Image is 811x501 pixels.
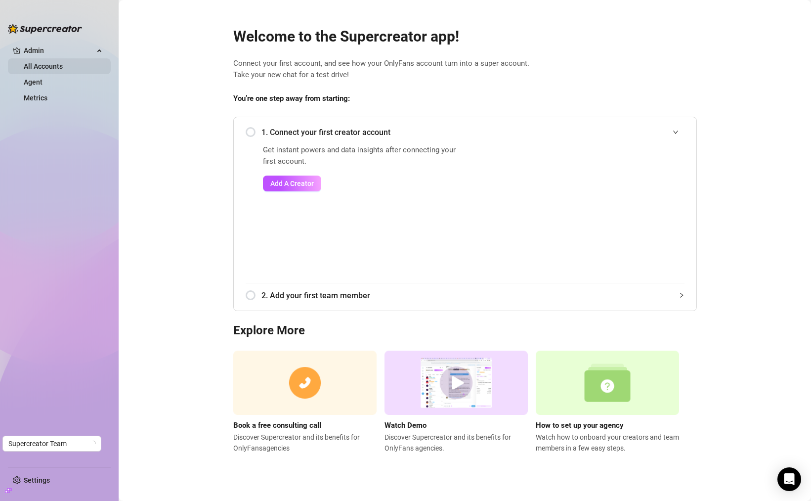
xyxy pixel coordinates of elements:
[13,46,21,54] span: crown
[261,126,684,138] span: 1. Connect your first creator account
[233,27,697,46] h2: Welcome to the Supercreator app!
[24,78,43,86] a: Agent
[233,351,377,415] img: consulting call
[8,436,95,451] span: Supercreator Team
[246,283,684,308] div: 2. Add your first team member
[777,467,801,491] div: Open Intercom Messenger
[536,351,679,454] a: How to set up your agencyWatch how to onboard your creators and team members in a few easy steps.
[263,144,462,168] span: Get instant powers and data insights after connecting your first account.
[384,351,528,454] a: Watch DemoDiscover Supercreator and its benefits for OnlyFans agencies.
[233,421,321,430] strong: Book a free consulting call
[384,432,528,454] span: Discover Supercreator and its benefits for OnlyFans agencies.
[536,432,679,454] span: Watch how to onboard your creators and team members in a few easy steps.
[384,351,528,415] img: supercreator demo
[8,24,82,34] img: logo-BBDzfeDw.svg
[673,129,679,135] span: expanded
[261,289,684,302] span: 2. Add your first team member
[270,180,314,187] span: Add A Creator
[24,476,50,484] a: Settings
[24,43,94,58] span: Admin
[536,421,624,430] strong: How to set up your agency
[246,120,684,144] div: 1. Connect your first creator account
[24,94,47,102] a: Metrics
[536,351,679,415] img: setup agency guide
[487,144,684,271] iframe: Add Creators
[384,421,427,430] strong: Watch Demo
[233,58,697,81] span: Connect your first account, and see how your OnlyFans account turn into a super account. Take you...
[233,323,697,339] h3: Explore More
[233,94,350,103] strong: You’re one step away from starting:
[679,292,684,298] span: collapsed
[24,62,63,70] a: All Accounts
[263,176,462,191] a: Add A Creator
[90,441,96,447] span: loading
[233,351,377,454] a: Book a free consulting callDiscover Supercreator and its benefits for OnlyFansagencies
[5,487,12,494] span: build
[233,432,377,454] span: Discover Supercreator and its benefits for OnlyFans agencies
[263,176,321,191] button: Add A Creator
